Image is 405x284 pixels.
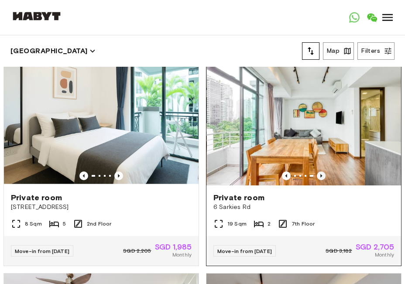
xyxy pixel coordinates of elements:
[15,248,69,254] span: Move-in from [DATE]
[268,220,271,228] span: 2
[282,171,291,180] button: Previous image
[172,251,192,259] span: Monthly
[10,45,96,57] button: [GEOGRAPHIC_DATA]
[11,192,62,203] span: Private room
[155,243,192,251] span: SGD 1,985
[206,55,402,266] a: Previous imagePrevious imagePrivate room6 Sarkies Rd19 Sqm27th FloorMove-in from [DATE]SGD 3,182S...
[4,56,199,185] img: Marketing picture of unit SG-01-083-001-005
[357,42,395,60] button: Filters
[356,243,394,251] span: SGD 2,705
[323,42,354,60] button: Map
[217,248,272,254] span: Move-in from [DATE]
[3,55,199,266] a: Marketing picture of unit SG-01-083-001-005Previous imagePrevious imagePrivate room[STREET_ADDRES...
[292,220,315,228] span: 7th Floor
[302,42,319,60] button: tune
[79,171,88,180] button: Previous image
[123,247,151,255] span: SGD 2,205
[227,220,247,228] span: 19 Sqm
[87,220,111,228] span: 2nd Floor
[10,12,63,21] img: Habyt
[375,251,394,259] span: Monthly
[213,203,394,212] span: 6 Sarkies Rd
[25,220,42,228] span: 8 Sqm
[207,56,402,185] img: Marketing picture of unit SG-01-003-012-01
[114,171,123,180] button: Previous image
[213,192,264,203] span: Private room
[63,220,66,228] span: 5
[11,203,192,212] span: [STREET_ADDRESS]
[317,171,326,180] button: Previous image
[326,247,352,255] span: SGD 3,182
